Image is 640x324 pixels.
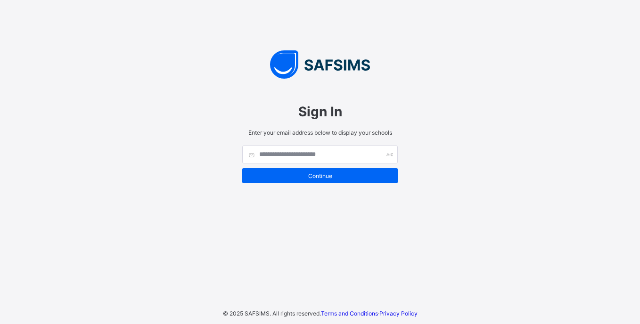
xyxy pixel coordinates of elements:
span: © 2025 SAFSIMS. All rights reserved. [223,310,321,317]
span: Enter your email address below to display your schools [242,129,398,136]
a: Terms and Conditions [321,310,378,317]
a: Privacy Policy [379,310,418,317]
span: Sign In [242,104,398,120]
img: SAFSIMS Logo [233,50,407,79]
span: Continue [249,172,391,179]
span: · [321,310,418,317]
